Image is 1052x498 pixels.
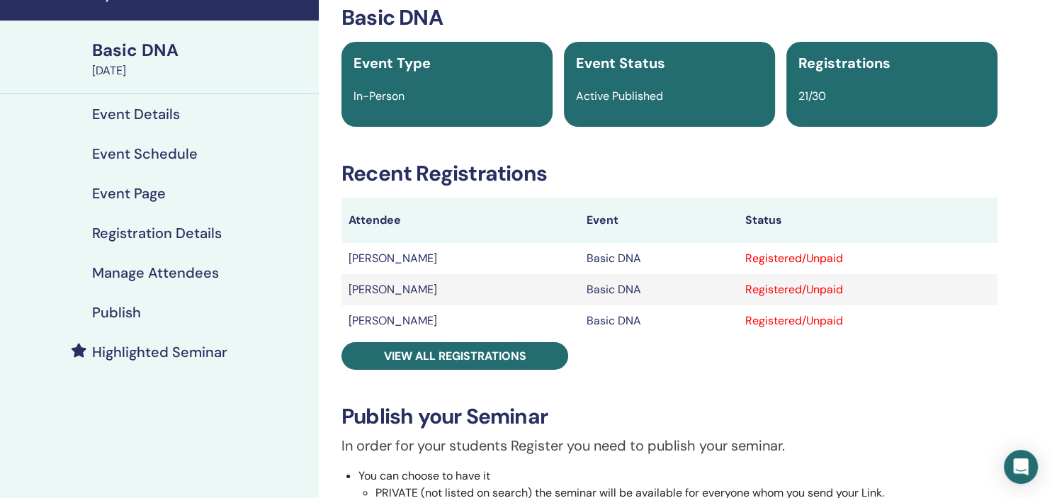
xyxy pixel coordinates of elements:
[92,145,198,162] h4: Event Schedule
[92,185,166,202] h4: Event Page
[92,38,310,62] div: Basic DNA
[576,54,665,72] span: Event Status
[341,305,579,336] td: [PERSON_NAME]
[341,404,997,429] h3: Publish your Seminar
[84,38,319,79] a: Basic DNA[DATE]
[92,264,219,281] h4: Manage Attendees
[92,344,227,361] h4: Highlighted Seminar
[92,225,222,242] h4: Registration Details
[745,250,990,267] div: Registered/Unpaid
[745,281,990,298] div: Registered/Unpaid
[341,435,997,456] p: In order for your students Register you need to publish your seminar.
[341,161,997,186] h3: Recent Registrations
[341,243,579,274] td: [PERSON_NAME]
[341,274,579,305] td: [PERSON_NAME]
[579,274,739,305] td: Basic DNA
[341,5,997,30] h3: Basic DNA
[798,54,890,72] span: Registrations
[92,304,141,321] h4: Publish
[579,305,739,336] td: Basic DNA
[798,89,826,103] span: 21/30
[579,243,739,274] td: Basic DNA
[92,62,310,79] div: [DATE]
[576,89,663,103] span: Active Published
[384,349,526,363] span: View all registrations
[745,312,990,329] div: Registered/Unpaid
[354,89,405,103] span: In-Person
[354,54,431,72] span: Event Type
[1004,450,1038,484] div: Open Intercom Messenger
[738,198,997,243] th: Status
[341,198,579,243] th: Attendee
[341,342,568,370] a: View all registrations
[92,106,180,123] h4: Event Details
[579,198,739,243] th: Event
